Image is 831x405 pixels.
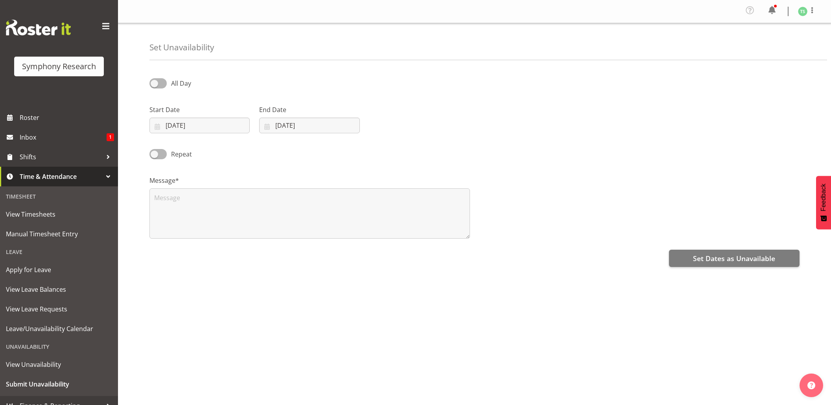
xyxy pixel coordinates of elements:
[167,149,192,159] span: Repeat
[6,264,112,276] span: Apply for Leave
[20,112,114,123] span: Roster
[807,381,815,389] img: help-xxl-2.png
[6,359,112,370] span: View Unavailability
[22,61,96,72] div: Symphony Research
[2,204,116,224] a: View Timesheets
[20,171,102,182] span: Time & Attendance
[669,250,800,267] button: Set Dates as Unavailable
[149,43,214,52] h4: Set Unavailability
[6,283,112,295] span: View Leave Balances
[2,339,116,355] div: Unavailability
[149,118,250,133] input: Click to select...
[820,184,827,211] span: Feedback
[171,79,191,88] span: All Day
[149,105,250,114] label: Start Date
[693,253,775,263] span: Set Dates as Unavailable
[2,319,116,339] a: Leave/Unavailability Calendar
[6,228,112,240] span: Manual Timesheet Entry
[816,176,831,229] button: Feedback - Show survey
[2,280,116,299] a: View Leave Balances
[2,244,116,260] div: Leave
[798,7,807,16] img: tanya-stebbing1954.jpg
[2,224,116,244] a: Manual Timesheet Entry
[20,131,107,143] span: Inbox
[6,323,112,335] span: Leave/Unavailability Calendar
[149,176,470,185] label: Message*
[259,105,359,114] label: End Date
[2,355,116,374] a: View Unavailability
[2,374,116,394] a: Submit Unavailability
[20,151,102,163] span: Shifts
[2,188,116,204] div: Timesheet
[6,208,112,220] span: View Timesheets
[107,133,114,141] span: 1
[2,260,116,280] a: Apply for Leave
[6,378,112,390] span: Submit Unavailability
[6,20,71,35] img: Rosterit website logo
[6,303,112,315] span: View Leave Requests
[259,118,359,133] input: Click to select...
[2,299,116,319] a: View Leave Requests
